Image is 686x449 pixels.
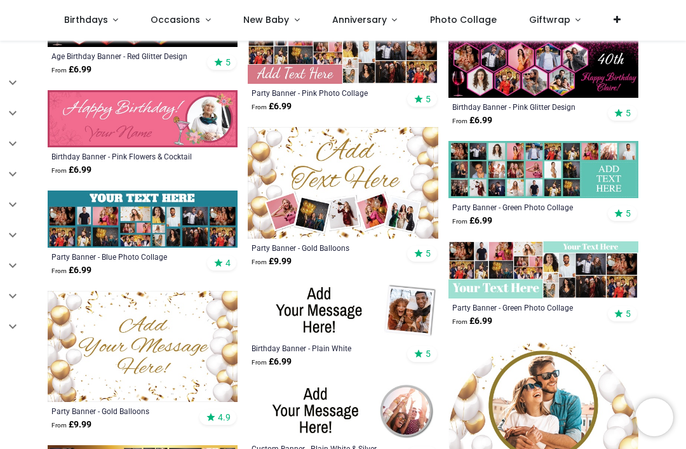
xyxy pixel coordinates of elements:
img: Personalised Birthday Banner - Plain White - 1 Photo Upload [248,282,438,339]
span: From [51,167,67,174]
span: From [51,267,67,274]
span: 5 [626,308,631,319]
span: From [452,218,467,225]
span: 5 [225,57,231,68]
span: From [252,359,267,366]
strong: £ 6.99 [452,315,492,328]
span: From [452,117,467,124]
a: Party Banner - Blue Photo Collage [51,251,198,262]
span: 5 [426,93,431,105]
span: From [51,67,67,74]
a: Birthday Banner - Plain White [252,343,398,353]
img: Personalised Backdrop Party Banner - Gold Balloons - Custom Text & 5 Photo Upload [248,127,438,238]
strong: £ 6.99 [51,164,91,177]
span: 5 [426,348,431,359]
span: Occasions [151,13,200,26]
span: 4 [225,257,231,269]
a: Birthday Banner - Pink Glitter Design [452,102,598,112]
a: Birthday Banner - Pink Flowers & Cocktail [51,151,198,161]
a: Age Birthday Banner - Red Glitter Design [51,51,198,61]
a: Party Banner - Green Photo Collage [452,202,598,212]
strong: £ 6.99 [252,356,292,368]
strong: £ 6.99 [51,264,91,277]
img: Personalised Birthday Banner - Pink Glitter Design - Custom Text & 9 Photos [448,41,638,98]
a: Party Banner - Green Photo Collage [452,302,598,312]
a: Party Banner - Pink Photo Collage [252,88,398,98]
img: Personalised Party Banner - Pink Photo Collage - Custom Text & 19 Photo Upload [248,27,438,84]
span: Birthdays [64,13,108,26]
span: Giftwrap [529,13,570,26]
span: From [452,318,467,325]
span: New Baby [243,13,289,26]
a: Party Banner - Gold Balloons [252,243,398,253]
strong: £ 6.99 [452,215,492,227]
span: From [51,422,67,429]
strong: £ 9.99 [252,255,292,268]
span: 5 [626,107,631,119]
strong: £ 9.99 [51,419,91,431]
strong: £ 6.99 [51,64,91,76]
strong: £ 6.99 [252,100,292,113]
img: Personalised Party Banner - Green Photo Collage - Custom Text & 19 Photo Upload [448,241,638,298]
span: Photo Collage [430,13,497,26]
img: Personalised Party Banner - Green Photo Collage - Custom Text & 24 Photo Upload [448,141,638,198]
img: Personalised Party Banner - Blue Photo Collage - Custom Text & 19 Photo Upload [48,191,238,248]
span: Anniversary [332,13,387,26]
img: Personalised Birthday Banner - Pink Flowers & Cocktail - Custom Name & 1 Photo Upload [48,90,238,147]
a: Party Banner - Gold Balloons [51,406,198,416]
span: From [252,104,267,111]
iframe: Brevo live chat [635,398,673,436]
img: Personalised Custom Banner - Plain White & Silver - 1 Photo Upload [248,382,438,439]
span: From [252,258,267,265]
span: 5 [626,208,631,219]
img: Personalised Backdrop Party Banner - Gold Balloons - Custom Text [48,291,238,402]
strong: £ 6.99 [452,114,492,127]
span: 4.9 [218,412,231,423]
span: 5 [426,248,431,259]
